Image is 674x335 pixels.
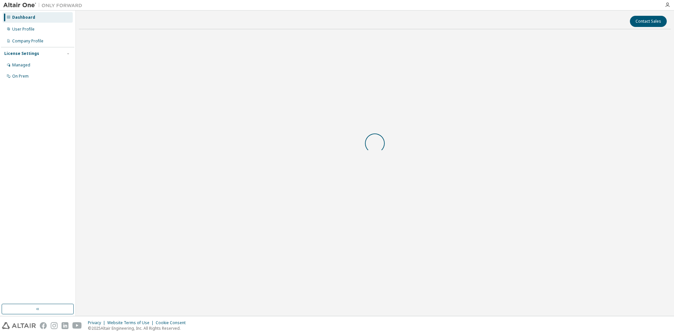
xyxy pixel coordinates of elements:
div: Website Terms of Use [107,320,156,325]
p: © 2025 Altair Engineering, Inc. All Rights Reserved. [88,325,190,331]
img: facebook.svg [40,322,47,329]
div: Managed [12,62,30,68]
div: Cookie Consent [156,320,190,325]
div: Company Profile [12,38,43,44]
div: Privacy [88,320,107,325]
img: Altair One [3,2,86,9]
img: instagram.svg [51,322,58,329]
img: linkedin.svg [62,322,68,329]
div: Dashboard [12,15,35,20]
div: On Prem [12,74,29,79]
img: youtube.svg [72,322,82,329]
button: Contact Sales [630,16,667,27]
img: altair_logo.svg [2,322,36,329]
div: User Profile [12,27,35,32]
div: License Settings [4,51,39,56]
